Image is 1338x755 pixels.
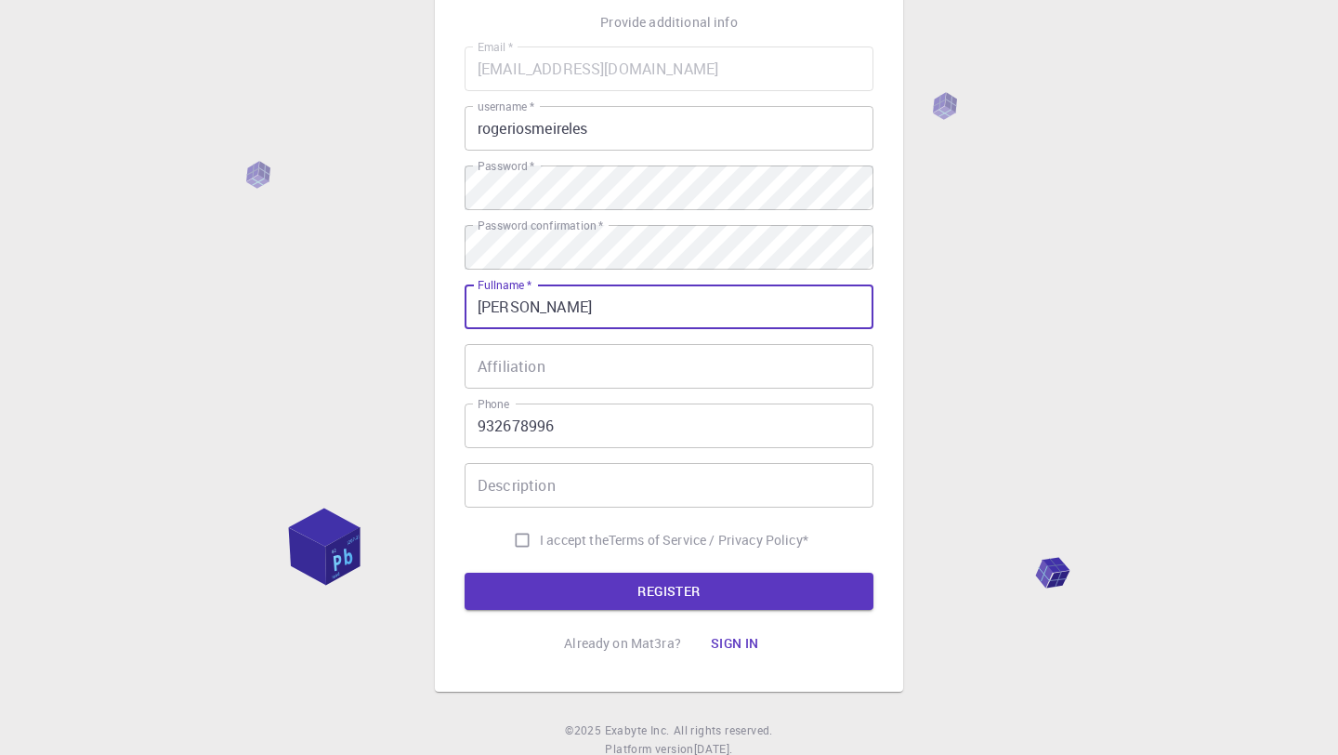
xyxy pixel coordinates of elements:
a: Terms of Service / Privacy Policy* [609,531,808,550]
button: Sign in [696,625,774,662]
label: Password confirmation [478,218,603,233]
label: Fullname [478,277,531,293]
span: © 2025 [565,722,604,740]
span: All rights reserved. [674,722,773,740]
button: REGISTER [465,573,873,610]
label: Phone [478,396,509,412]
label: username [478,99,534,114]
p: Already on Mat3ra? [564,634,681,653]
span: I accept the [540,531,609,550]
p: Provide additional info [600,13,737,32]
a: Exabyte Inc. [605,722,670,740]
label: Email [478,39,513,55]
span: Exabyte Inc. [605,722,670,737]
p: Terms of Service / Privacy Policy * [609,531,808,550]
label: Password [478,158,534,174]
